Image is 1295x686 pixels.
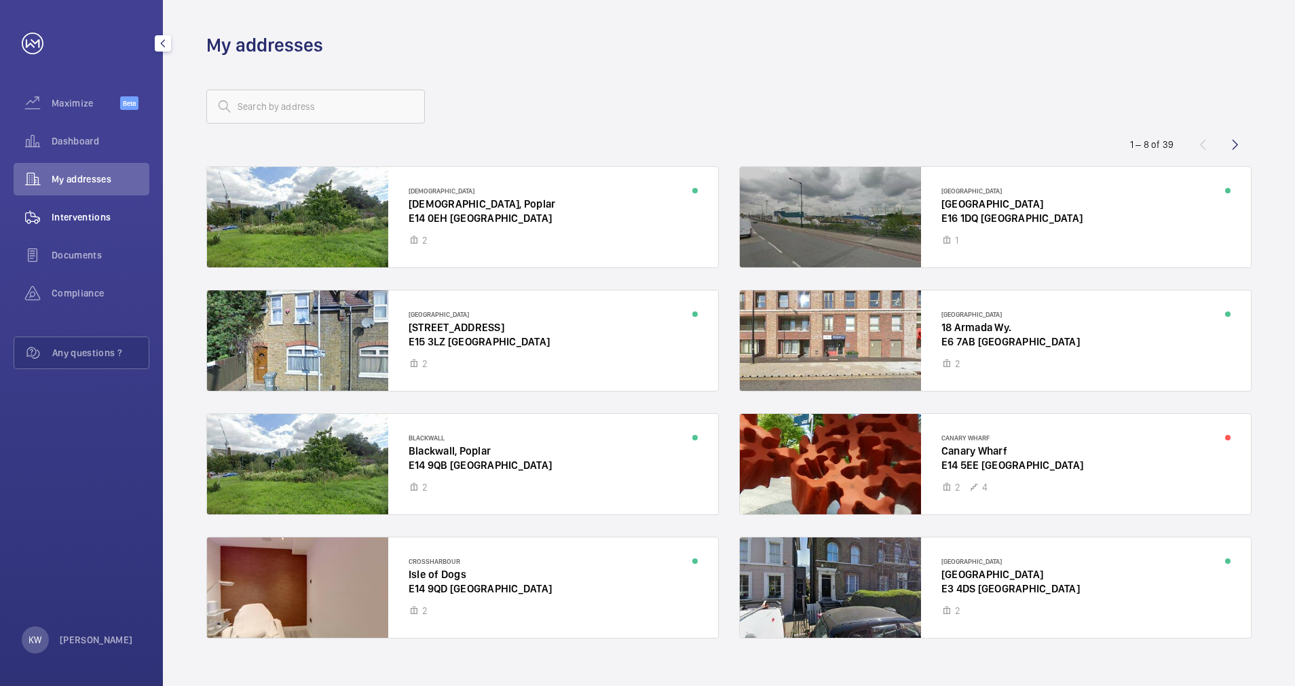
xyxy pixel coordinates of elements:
[120,96,138,110] span: Beta
[52,248,149,262] span: Documents
[206,33,323,58] h1: My addresses
[52,210,149,224] span: Interventions
[29,633,41,647] p: KW
[52,286,149,300] span: Compliance
[52,346,149,360] span: Any questions ?
[206,90,425,123] input: Search by address
[52,172,149,186] span: My addresses
[1130,138,1174,151] div: 1 – 8 of 39
[52,96,120,110] span: Maximize
[52,134,149,148] span: Dashboard
[60,633,133,647] p: [PERSON_NAME]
